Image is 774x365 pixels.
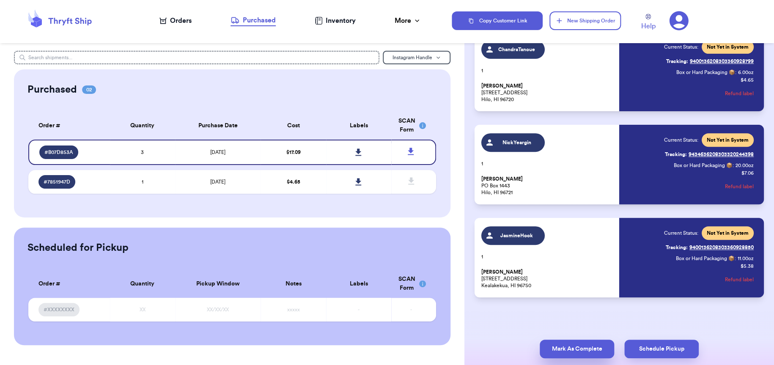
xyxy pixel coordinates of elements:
[175,270,261,298] th: Pickup Window
[735,69,736,76] span: :
[741,77,754,83] p: $ 4.65
[410,307,412,312] span: -
[497,139,537,146] span: NickYeargin
[28,112,110,140] th: Order #
[549,11,620,30] button: New Shipping Order
[641,14,656,31] a: Help
[676,70,735,75] span: Box or Hard Packaging 📦
[286,150,301,155] span: $ 17.09
[707,137,749,143] span: Not Yet in System
[665,148,754,161] a: Tracking:9434636208303320244398
[392,55,432,60] span: Instagram Handle
[395,16,421,26] div: More
[159,16,192,26] a: Orders
[735,255,736,262] span: :
[210,150,225,155] span: [DATE]
[110,112,175,140] th: Quantity
[738,69,754,76] span: 6.00 oz
[481,160,614,167] p: 1
[481,67,614,74] p: 1
[210,179,225,184] span: [DATE]
[624,340,699,358] button: Schedule Pickup
[497,46,537,53] span: ChandraTanoue
[497,232,537,239] span: JasmineHook
[481,176,614,196] p: PO Box 1443 Hilo, HI 96721
[481,82,614,103] p: [STREET_ADDRESS] Hilo, HI 96720
[142,179,143,184] span: 1
[287,179,300,184] span: $ 4.65
[82,85,96,94] span: 02
[110,270,175,298] th: Quantity
[725,84,754,103] button: Refund label
[666,241,754,254] a: Tracking:9400136208303360928850
[664,230,698,236] span: Current Status:
[315,16,356,26] a: Inventory
[674,163,733,168] span: Box or Hard Packaging 📦
[396,275,426,293] div: SCAN Form
[261,270,326,298] th: Notes
[540,340,614,358] button: Mark As Complete
[27,241,129,255] h2: Scheduled for Pickup
[175,112,261,140] th: Purchase Date
[396,117,426,134] div: SCAN Form
[481,269,523,275] span: [PERSON_NAME]
[481,83,523,89] span: [PERSON_NAME]
[725,177,754,196] button: Refund label
[481,176,523,182] span: [PERSON_NAME]
[666,58,688,65] span: Tracking:
[741,170,754,176] p: $ 7.06
[733,162,734,169] span: :
[725,270,754,289] button: Refund label
[666,244,688,251] span: Tracking:
[231,15,276,26] a: Purchased
[481,253,614,260] p: 1
[741,263,754,269] p: $ 5.38
[326,270,391,298] th: Labels
[44,178,70,185] span: # 7851947D
[14,51,379,64] input: Search shipments...
[738,255,754,262] span: 11.00 oz
[44,149,73,156] span: # B07D853A
[707,230,749,236] span: Not Yet in System
[665,151,687,158] span: Tracking:
[736,162,754,169] span: 20.00 oz
[140,307,145,312] span: XX
[481,269,614,289] p: [STREET_ADDRESS] Kealakekua, HI 96750
[44,306,74,313] span: #XXXXXXXX
[261,112,326,140] th: Cost
[664,44,698,50] span: Current Status:
[676,256,735,261] span: Box or Hard Packaging 📦
[326,112,391,140] th: Labels
[27,83,77,96] h2: Purchased
[141,150,144,155] span: 3
[231,15,276,25] div: Purchased
[452,11,543,30] button: Copy Customer Link
[28,270,110,298] th: Order #
[358,307,360,312] span: -
[383,51,450,64] button: Instagram Handle
[641,21,656,31] span: Help
[666,55,754,68] a: Tracking:9400136208303360928799
[707,44,749,50] span: Not Yet in System
[207,307,229,312] span: XX/XX/XX
[664,137,698,143] span: Current Status:
[287,307,300,312] span: xxxxx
